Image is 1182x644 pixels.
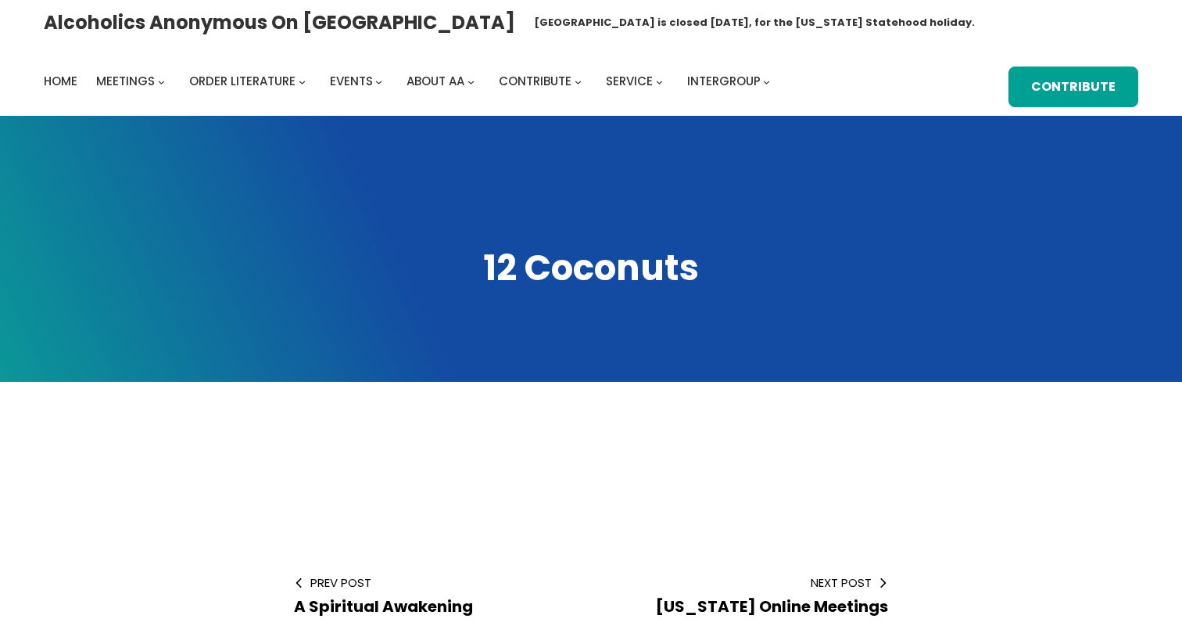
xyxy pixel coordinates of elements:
[687,73,761,89] span: Intergroup
[44,73,77,89] span: Home
[1008,67,1138,108] a: Contribute
[499,70,571,92] a: Contribute
[687,70,761,92] a: Intergroup
[606,73,653,89] span: Service
[294,574,566,591] span: Prev Post
[616,574,888,591] span: Next Post
[299,78,306,85] button: Order Literature submenu
[44,5,515,39] a: Alcoholics Anonymous on [GEOGRAPHIC_DATA]
[467,78,475,85] button: About AA submenu
[44,244,1138,293] h1: 12 Coconuts
[499,73,571,89] span: Contribute
[656,78,663,85] button: Service submenu
[534,15,975,31] h1: [GEOGRAPHIC_DATA] is closed [DATE], for the [US_STATE] Statehood holiday.
[763,78,770,85] button: Intergroup submenu
[294,574,566,617] a: Prev Post A Spiritual Awakening
[407,73,464,89] span: About AA
[330,70,373,92] a: Events
[330,73,373,89] span: Events
[158,78,165,85] button: Meetings submenu
[616,574,888,617] a: Next Post [US_STATE] Online Meetings
[96,73,155,89] span: Meetings
[407,70,464,92] a: About AA
[375,78,382,85] button: Events submenu
[44,70,775,92] nav: Intergroup
[44,70,77,92] a: Home
[606,70,653,92] a: Service
[189,73,295,89] span: Order Literature
[294,595,473,617] span: A Spiritual Awakening
[96,70,155,92] a: Meetings
[575,78,582,85] button: Contribute submenu
[656,595,888,617] span: [US_STATE] Online Meetings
